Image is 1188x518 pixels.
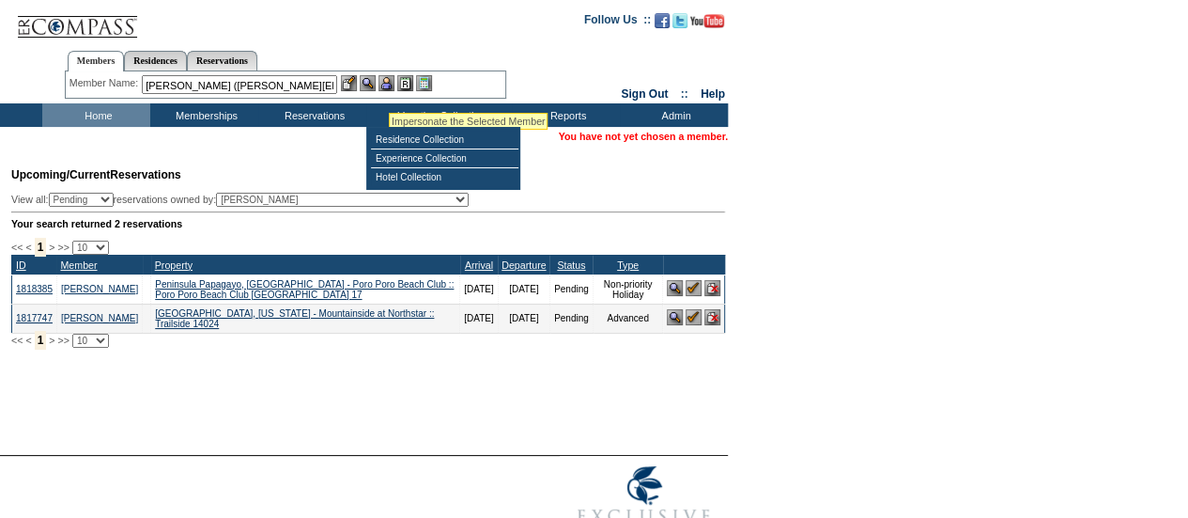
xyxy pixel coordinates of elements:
a: Property [155,259,193,271]
div: Impersonate the Selected Member [392,116,545,127]
a: Help [701,87,725,101]
span: Upcoming/Current [11,168,110,181]
td: Hotel Collection [371,168,518,186]
td: Admin [620,103,728,127]
img: Confirm Reservation [686,309,702,325]
td: Reservations [258,103,366,127]
a: Departure [501,259,546,271]
div: Your search returned 2 reservations [11,218,725,229]
img: View [360,75,376,91]
span: > [49,335,54,346]
img: Cancel Reservation [704,280,720,296]
a: Subscribe to our YouTube Channel [690,19,724,30]
td: Residence Collection [371,131,518,149]
td: Home [42,103,150,127]
div: View all: reservations owned by: [11,193,477,207]
a: [PERSON_NAME] [61,284,138,294]
a: Arrival [465,259,493,271]
a: Sign Out [621,87,668,101]
td: Reports [512,103,620,127]
img: Become our fan on Facebook [655,13,670,28]
img: Confirm Reservation [686,280,702,296]
img: Impersonate [378,75,394,91]
span: << [11,335,23,346]
a: Follow us on Twitter [672,19,687,30]
span: 1 [35,331,47,350]
a: [GEOGRAPHIC_DATA], [US_STATE] - Mountainside at Northstar :: Trailside 14024 [155,308,434,329]
span: >> [57,242,69,253]
td: Pending [549,304,593,333]
span: < [25,242,31,253]
td: Vacation Collection [366,103,512,127]
span: >> [57,335,69,346]
span: You have not yet chosen a member. [559,131,728,142]
td: Memberships [150,103,258,127]
span: < [25,335,31,346]
img: Follow us on Twitter [672,13,687,28]
td: Follow Us :: [584,11,651,34]
img: Reservations [397,75,413,91]
td: [DATE] [498,275,549,304]
td: [DATE] [460,304,498,333]
td: Experience Collection [371,149,518,168]
span: Reservations [11,168,181,181]
a: ID [16,259,26,271]
span: :: [681,87,688,101]
a: Peninsula Papagayo, [GEOGRAPHIC_DATA] - Poro Poro Beach Club :: Poro Poro Beach Club [GEOGRAPHIC_... [155,279,454,300]
a: Become our fan on Facebook [655,19,670,30]
a: Members [68,51,125,71]
img: View Reservation [667,309,683,325]
span: << [11,242,23,253]
a: 1817747 [16,313,53,323]
a: Status [557,259,585,271]
img: View Reservation [667,280,683,296]
td: [DATE] [460,275,498,304]
div: Member Name: [69,75,142,91]
td: Advanced [593,304,663,333]
img: Cancel Reservation [704,309,720,325]
a: Residences [124,51,187,71]
img: b_edit.gif [341,75,357,91]
img: Subscribe to our YouTube Channel [690,14,724,28]
a: 1818385 [16,284,53,294]
td: Pending [549,275,593,304]
img: b_calculator.gif [416,75,432,91]
a: [PERSON_NAME] [61,313,138,323]
td: Non-priority Holiday [593,275,663,304]
a: Member [60,259,97,271]
span: 1 [35,238,47,257]
td: [DATE] [498,304,549,333]
a: Type [617,259,639,271]
a: Reservations [187,51,257,71]
span: > [49,242,54,253]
